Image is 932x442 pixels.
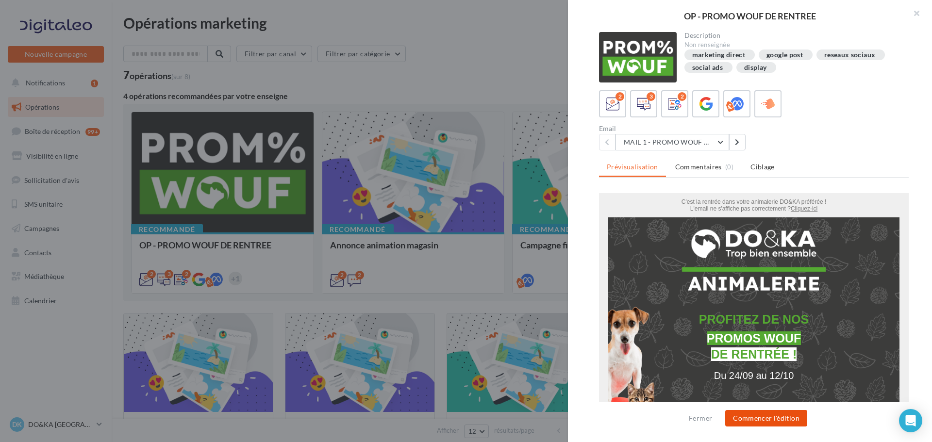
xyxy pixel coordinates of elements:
span: C'est la rentrée dans votre animalerie DO&KA préférée ! [83,5,227,12]
span: (0) [725,163,733,171]
div: social ads [692,64,723,71]
button: Fermer [685,412,716,424]
div: reseaux sociaux [824,51,875,59]
span: Du 24/09 au 12/10 [115,177,195,188]
div: OP - PROMO WOUF DE RENTREE [583,12,916,20]
span: Ciblage [750,163,774,171]
div: google post [766,51,803,59]
button: Commencer l'édition [725,410,807,426]
div: 3 [647,92,655,101]
span: L'email ne s'affiche pas correctement ? [91,12,192,19]
div: display [744,64,766,71]
span: DE RENTRÉE ! [112,154,198,168]
span: PROMOS WOUF [108,138,202,152]
div: 2 [616,92,624,101]
a: J'EN PROFITE [129,218,182,227]
div: Email [599,125,750,132]
a: Cliquez-ici [192,12,218,19]
img: logo_doka_Animalerie_Horizontal_fond_transparent-4.png [19,34,291,104]
span: Commentaires [675,162,722,172]
div: Description [684,32,901,39]
div: marketing direct [692,51,746,59]
div: Non renseignée [684,41,901,49]
div: Open Intercom Messenger [899,409,922,432]
button: MAIL 1 - PROMO WOUF RENTREE [616,134,729,150]
span: PROFITEZ DE NOS [100,119,210,133]
div: 2 [678,92,686,101]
